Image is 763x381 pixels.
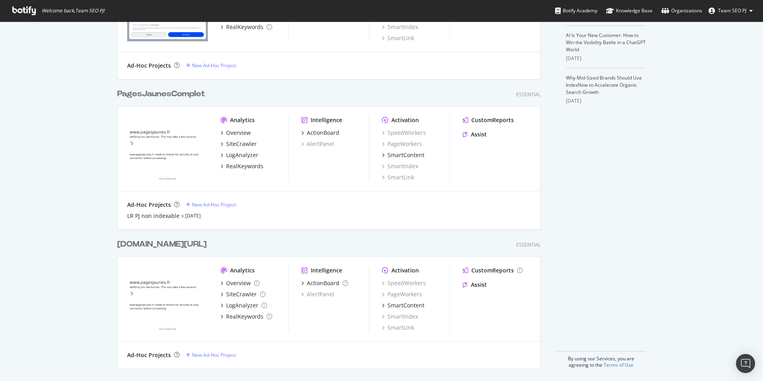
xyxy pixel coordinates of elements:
a: New Ad-Hoc Project [186,62,236,69]
div: Essential [516,91,540,98]
div: RealKeywords [226,162,263,170]
a: Overview [221,279,259,287]
a: AlertPanel [301,140,334,148]
img: www.pagesjaunes.fr [127,116,208,181]
div: Analytics [230,116,255,124]
a: LogAnalyzer [221,151,258,159]
div: CustomReports [471,116,514,124]
a: New Ad-Hoc Project [186,201,236,208]
a: PageWorkers [382,290,422,298]
div: ActionBoard [307,129,339,137]
a: Assist [463,130,487,138]
div: [DATE] [566,55,646,62]
div: SmartContent [387,301,424,309]
div: Assist [471,130,487,138]
a: LogAnalyzer [221,301,267,309]
a: CustomReports [463,116,514,124]
div: [DOMAIN_NAME][URL] [117,239,207,250]
div: Intelligence [311,116,342,124]
a: New Ad-Hoc Project [186,352,236,358]
div: Overview [226,129,251,137]
div: RealKeywords [226,23,263,31]
div: SiteCrawler [226,290,257,298]
a: SmartLink [382,173,414,181]
a: Why Mid-Sized Brands Should Use IndexNow to Accelerate Organic Search Growth [566,74,642,95]
a: ActionBoard [301,279,348,287]
div: New Ad-Hoc Project [192,352,236,358]
div: Botify Academy [555,7,597,15]
div: PagesJaunesComplet [117,88,205,100]
div: New Ad-Hoc Project [192,201,236,208]
div: SmartContent [387,151,424,159]
a: SmartLink [382,324,414,332]
a: SpeedWorkers [382,129,426,137]
a: SmartIndex [382,162,418,170]
a: Terms of Use [604,362,633,368]
a: AlertPanel [301,290,334,298]
a: [DOMAIN_NAME][URL] [117,239,210,250]
div: LogAnalyzer [226,151,258,159]
a: Overview [221,129,251,137]
div: Ad-Hoc Projects [127,62,171,70]
img: www.pagesjaunes.fr/audit [127,266,208,331]
div: SiteCrawler [226,140,257,148]
a: CustomReports [463,266,523,274]
div: Ad-Hoc Projects [127,201,171,209]
div: Overview [226,279,251,287]
div: Intelligence [311,266,342,274]
div: By using our Services, you are agreeing to the [556,351,646,368]
a: Assist [463,281,487,289]
div: Open Intercom Messenger [736,354,755,373]
a: RealKeywords [221,313,272,321]
a: LR PJ non indexable [127,212,180,220]
a: SmartIndex [382,23,418,31]
button: Team SEO PJ [702,4,759,17]
a: SmartContent [382,151,424,159]
span: Team SEO PJ [718,7,746,14]
div: Knowledge Base [606,7,653,15]
div: Ad-Hoc Projects [127,351,171,359]
a: PagesJaunesComplet [117,88,208,100]
div: CustomReports [471,266,514,274]
a: SiteCrawler [221,290,265,298]
a: SiteCrawler [221,140,257,148]
div: [DATE] [566,97,646,105]
a: SmartLink [382,34,414,42]
div: Organizations [661,7,702,15]
div: Activation [391,116,419,124]
div: Assist [471,281,487,289]
a: SmartIndex [382,313,418,321]
a: RealKeywords [221,162,263,170]
div: New Ad-Hoc Project [192,62,236,69]
a: RealKeywords [221,23,272,31]
div: RealKeywords [226,313,263,321]
span: Welcome back, Team SEO PJ ! [42,8,105,14]
a: PageWorkers [382,140,422,148]
div: ActionBoard [307,279,339,287]
a: [DATE] [185,212,201,219]
div: Essential [516,241,540,248]
a: SpeedWorkers [382,279,426,287]
div: Analytics [230,266,255,274]
div: Activation [391,266,419,274]
a: AI Is Your New Customer: How to Win the Visibility Battle in a ChatGPT World [566,32,646,53]
div: LogAnalyzer [226,301,258,309]
a: SmartContent [382,301,424,309]
a: ActionBoard [301,129,339,137]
